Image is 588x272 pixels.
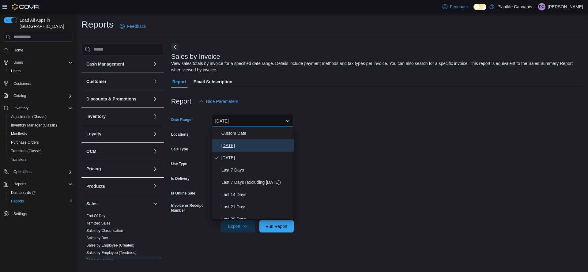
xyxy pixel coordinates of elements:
label: Date Range [171,117,193,122]
span: Inventory Manager (Classic) [9,122,73,129]
button: Settings [1,209,75,218]
button: Next [171,43,179,51]
span: End Of Day [86,213,105,218]
button: Manifests [6,130,75,138]
span: Customers [11,80,73,87]
span: Catalog [11,92,73,100]
span: Last 21 Days [221,203,291,210]
button: Hide Parameters [196,95,241,108]
span: Report [172,76,186,88]
span: Home [13,48,23,53]
button: Purchase Orders [6,138,75,147]
label: Locations [171,132,189,137]
a: Home [11,47,26,54]
a: Adjustments (Classic) [9,113,49,120]
h3: Loyalty [86,131,101,137]
span: Dashboards [9,189,73,196]
span: Adjustments (Classic) [9,113,73,120]
button: Loyalty [152,130,159,138]
button: Operations [11,168,34,176]
span: Purchase Orders [9,139,73,146]
button: Users [6,67,75,75]
a: Manifests [9,130,29,138]
span: Feedback [127,23,146,29]
a: Customers [11,80,34,87]
a: Feedback [440,1,471,13]
label: Is Online Sale [171,191,195,196]
button: Reports [1,180,75,188]
span: Reports [9,198,73,205]
p: Plantlife Cannabis [497,3,532,10]
span: Transfers [9,156,73,163]
a: Users [9,67,23,75]
h3: Report [171,98,191,105]
button: Catalog [1,92,75,100]
span: Email Subscription [194,76,232,88]
h1: Reports [81,18,114,31]
button: Products [86,183,150,189]
span: Users [13,60,23,65]
span: Last 14 Days [221,191,291,198]
p: [PERSON_NAME] [548,3,583,10]
a: Transfers [9,156,29,163]
h3: Discounts & Promotions [86,96,136,102]
a: Inventory Manager (Classic) [9,122,59,129]
button: [DATE] [212,115,294,127]
span: Export [224,220,251,232]
a: End Of Day [86,214,105,218]
button: Customers [1,79,75,88]
span: Transfers (Classic) [9,147,73,155]
button: Customer [152,78,159,85]
span: Users [9,67,73,75]
button: Inventory [86,113,150,119]
span: [DATE] [221,142,291,149]
label: Invoice or Receipt Number [171,203,209,213]
span: Customers [13,81,31,86]
button: Inventory [1,104,75,112]
h3: Pricing [86,166,101,172]
span: Transfers (Classic) [11,149,42,153]
input: Dark Mode [473,4,486,10]
a: Itemized Sales [86,221,111,225]
h3: Customer [86,78,106,85]
span: [DATE] [221,154,291,161]
button: Loyalty [86,131,150,137]
button: Reports [6,197,75,206]
span: Manifests [11,131,27,136]
a: Feedback [117,20,148,32]
span: Sales by Classification [86,228,123,233]
span: Operations [11,168,73,176]
button: Sales [86,201,150,207]
button: Transfers (Classic) [6,147,75,155]
button: Products [152,183,159,190]
label: Use Type [171,161,187,166]
span: Catalog [13,93,26,98]
span: Manifests [9,130,73,138]
div: Donna Chapman [538,3,545,10]
span: Hide Parameters [206,98,238,104]
a: Sales by Employee (Created) [86,243,134,247]
button: OCM [152,148,159,155]
span: Users [11,59,73,66]
span: Home [11,46,73,54]
a: Reports [9,198,26,205]
button: Adjustments (Classic) [6,112,75,121]
span: Load All Apps in [GEOGRAPHIC_DATA] [17,17,73,29]
button: Inventory Manager (Classic) [6,121,75,130]
a: Sales by Day [86,236,108,240]
button: Cash Management [152,60,159,68]
a: Transfers (Classic) [9,147,44,155]
button: Discounts & Promotions [152,95,159,103]
div: Select listbox [212,127,294,219]
button: Discounts & Promotions [86,96,150,102]
span: Reports [11,180,73,188]
button: Export [221,220,255,232]
button: Transfers [6,155,75,164]
button: Users [11,59,25,66]
button: Reports [11,180,29,188]
div: View sales totals by invoice for a specified date range. Details include payment methods and tax ... [171,60,580,73]
button: Cash Management [86,61,150,67]
h3: Sales [86,201,98,207]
